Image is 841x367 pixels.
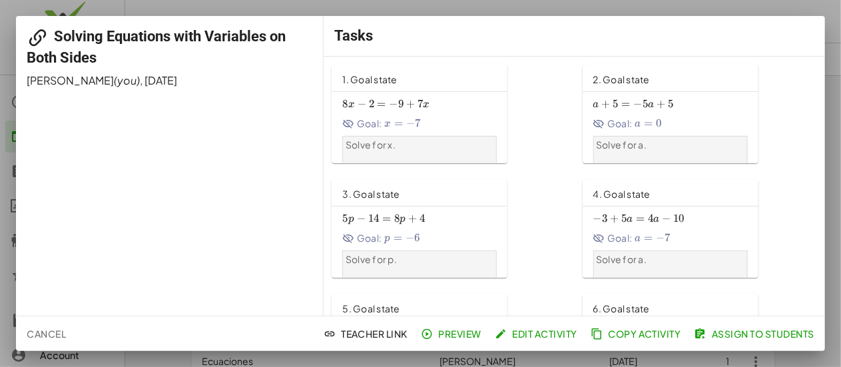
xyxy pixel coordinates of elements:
[697,328,814,340] span: Assign to Students
[27,73,114,87] span: [PERSON_NAME]
[593,188,651,200] span: 4. Goal state
[497,328,577,340] span: Edit Activity
[644,117,653,130] span: =
[596,139,744,152] p: Solve for a.
[21,322,71,346] button: Cancel
[324,16,825,56] div: Tasks
[635,119,641,129] span: a
[114,73,140,87] span: (you)
[332,179,566,278] a: 3. Goal stateGoal:Solve for p.
[406,97,415,111] span: +
[348,99,355,110] span: x
[492,322,583,346] button: Edit Activity
[342,188,400,200] span: 3. Goal state
[668,97,673,111] span: 5
[636,212,645,225] span: =
[634,97,643,111] span: −
[346,139,494,152] p: Solve for x.
[357,212,366,225] span: −
[610,212,619,225] span: +
[408,212,417,225] span: +
[378,97,386,111] span: =
[593,232,605,244] i: Goal State is hidden.
[342,73,397,85] span: 1. Goal state
[673,212,685,225] span: 10
[423,99,429,110] span: x
[27,28,286,66] span: Solving Equations with Variables on Both Sides
[342,97,348,111] span: 8
[656,231,665,244] span: −
[653,214,659,224] span: a
[644,231,653,244] span: =
[596,253,744,266] p: Solve for a.
[583,65,817,163] a: 2. Goal stateGoal:Solve for a.
[662,212,671,225] span: −
[648,99,654,110] span: a
[414,231,420,244] span: 6
[406,117,415,130] span: −
[648,212,653,225] span: 4
[394,117,403,130] span: =
[394,212,400,225] span: 8
[665,231,671,244] span: 7
[593,231,633,245] span: Goal:
[415,117,420,130] span: 7
[627,214,633,224] span: a
[384,233,390,244] span: p
[602,97,611,111] span: +
[400,214,406,224] span: p
[613,97,619,111] span: 5
[622,97,631,111] span: =
[348,214,354,224] span: p
[420,212,425,225] span: 4
[602,212,607,225] span: 3
[593,117,633,131] span: Goal:
[692,322,820,346] button: Assign to Students
[593,73,650,85] span: 2. Goal state
[406,231,414,244] span: −
[593,212,602,225] span: −
[418,322,487,346] button: Preview
[368,212,380,225] span: 14
[342,302,400,314] span: 5. Goal state
[342,231,382,245] span: Goal:
[342,117,382,131] span: Goal:
[369,97,374,111] span: 2
[656,117,661,130] span: 0
[418,97,423,111] span: 7
[643,97,648,111] span: 5
[593,99,599,110] span: a
[593,328,681,340] span: Copy Activity
[423,328,481,340] span: Preview
[332,65,566,163] a: 1. Goal stateGoal:Solve for x.
[384,119,391,129] span: x
[593,118,605,130] i: Goal State is hidden.
[321,322,413,346] button: Teacher Link
[27,328,66,340] span: Cancel
[342,118,354,130] i: Goal State is hidden.
[358,97,366,111] span: −
[593,302,650,314] span: 6. Goal state
[398,97,404,111] span: 9
[140,73,177,87] span: , [DATE]
[394,231,402,244] span: =
[657,97,665,111] span: +
[635,233,641,244] span: a
[326,328,408,340] span: Teacher Link
[588,322,687,346] button: Copy Activity
[621,212,627,225] span: 5
[342,232,354,244] i: Goal State is hidden.
[342,212,348,225] span: 5
[382,212,391,225] span: =
[346,253,494,266] p: Solve for p.
[390,97,398,111] span: −
[583,179,817,278] a: 4. Goal stateGoal:Solve for a.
